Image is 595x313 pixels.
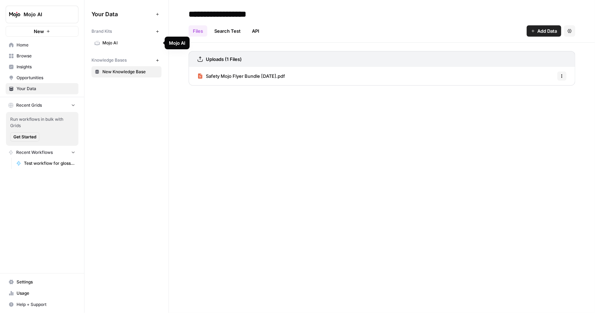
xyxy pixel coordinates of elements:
[24,160,75,167] span: Test workflow for glossary entry
[189,25,207,37] a: Files
[10,116,74,129] span: Run workflows in bulk with Grids
[24,11,66,18] span: Mojo AI
[17,42,75,48] span: Home
[91,37,162,49] a: Mojo AI
[17,279,75,285] span: Settings
[6,299,78,310] button: Help + Support
[17,75,75,81] span: Opportunities
[16,149,53,156] span: Recent Workflows
[17,86,75,92] span: Your Data
[197,51,242,67] a: Uploads (1 Files)
[91,57,127,63] span: Knowledge Bases
[197,67,285,85] a: Safety Mojo Flyer Bundle [DATE].pdf
[17,53,75,59] span: Browse
[6,26,78,37] button: New
[6,72,78,83] a: Opportunities
[6,100,78,111] button: Recent Grids
[248,25,264,37] a: API
[34,28,44,35] span: New
[10,132,39,142] button: Get Started
[17,64,75,70] span: Insights
[16,102,42,108] span: Recent Grids
[6,39,78,51] a: Home
[91,10,153,18] span: Your Data
[527,25,561,37] button: Add Data
[537,27,557,35] span: Add Data
[206,73,285,80] span: Safety Mojo Flyer Bundle [DATE].pdf
[6,288,78,299] a: Usage
[6,50,78,62] a: Browse
[91,66,162,77] a: New Knowledge Base
[91,28,112,35] span: Brand Kits
[6,147,78,158] button: Recent Workflows
[169,39,185,46] div: Mojo AI
[6,83,78,94] a: Your Data
[206,56,242,63] h3: Uploads (1 Files)
[17,301,75,308] span: Help + Support
[102,69,158,75] span: New Knowledge Base
[6,61,78,73] a: Insights
[6,6,78,23] button: Workspace: Mojo AI
[102,40,158,46] span: Mojo AI
[13,134,36,140] span: Get Started
[6,276,78,288] a: Settings
[13,158,78,169] a: Test workflow for glossary entry
[17,290,75,296] span: Usage
[210,25,245,37] a: Search Test
[8,8,21,21] img: Mojo AI Logo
